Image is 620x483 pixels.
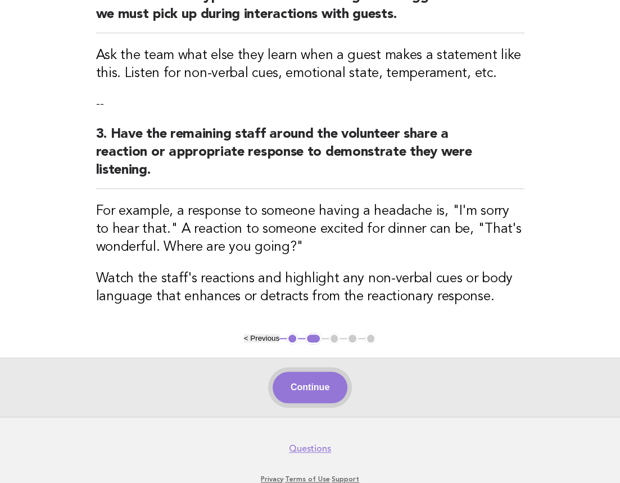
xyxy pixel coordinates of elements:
[96,202,524,256] h3: For example, a response to someone having a headache is, "I'm sorry to hear that." A reaction to ...
[261,475,283,483] a: Privacy
[244,334,279,342] button: < Previous
[96,96,524,112] p: --
[96,125,524,189] h2: 3. Have the remaining staff around the volunteer share a reaction or appropriate response to demo...
[287,333,298,344] button: 1
[96,270,524,306] h3: Watch the staff's reactions and highlight any non-verbal cues or body language that enhances or d...
[285,475,330,483] a: Terms of Use
[273,372,347,403] button: Continue
[96,47,524,83] h3: Ask the team what else they learn when a guest makes a statement like this. Listen for non-verbal...
[305,333,322,344] button: 2
[289,443,331,454] a: Questions
[332,475,359,483] a: Support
